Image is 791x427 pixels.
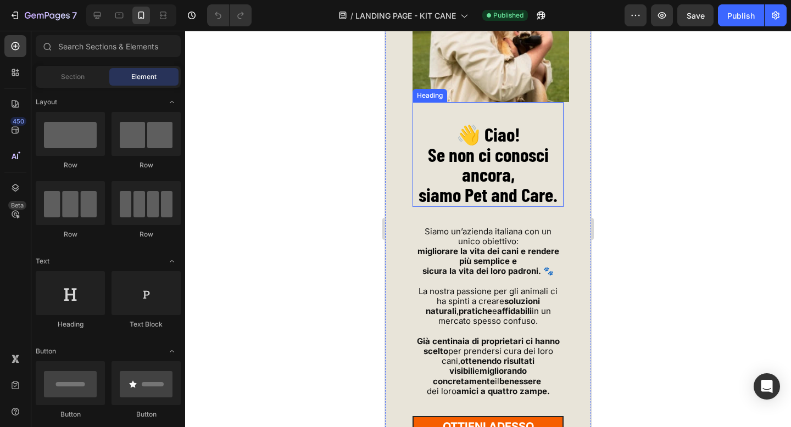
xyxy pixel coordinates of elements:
[355,10,456,21] span: LANDING PAGE - KIT CANE
[687,11,705,20] span: Save
[36,256,49,266] span: Text
[112,160,181,170] div: Row
[350,10,353,21] span: /
[36,229,105,239] div: Row
[36,346,56,356] span: Button
[72,9,77,22] p: 7
[4,4,82,26] button: 7
[36,319,105,329] div: Heading
[677,4,714,26] button: Save
[112,319,181,329] div: Text Block
[36,409,105,419] div: Button
[36,97,57,107] span: Layout
[61,72,85,82] span: Section
[27,385,179,418] button: <p><span style="font-size:20px;">Ottieni adesso&nbsp;</span><br><span style="font-size:20px;">il ...
[112,409,181,419] div: Button
[10,117,26,126] div: 450
[8,201,26,210] div: Beta
[36,35,181,57] input: Search Sections & Elements
[163,93,181,111] span: Toggle open
[493,10,523,20] span: Published
[36,160,105,170] div: Row
[112,229,181,239] div: Row
[163,342,181,360] span: Toggle open
[385,31,591,427] iframe: Design area
[718,4,764,26] button: Publish
[207,4,252,26] div: Undo/Redo
[58,389,149,402] span: Ottieni adesso
[754,373,780,400] div: Open Intercom Messenger
[163,252,181,270] span: Toggle open
[727,10,755,21] div: Publish
[131,72,157,82] span: Element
